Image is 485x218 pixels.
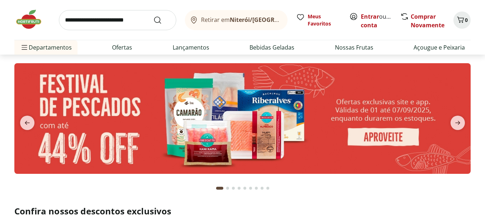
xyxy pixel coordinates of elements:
button: Go to page 3 from fs-carousel [230,180,236,197]
button: Go to page 2 from fs-carousel [225,180,230,197]
button: Go to page 8 from fs-carousel [259,180,265,197]
button: Go to page 5 from fs-carousel [242,180,248,197]
button: Go to page 7 from fs-carousel [253,180,259,197]
button: Go to page 6 from fs-carousel [248,180,253,197]
span: Meus Favoritos [308,13,341,27]
b: Niterói/[GEOGRAPHIC_DATA] [230,16,312,24]
button: Carrinho [453,11,471,29]
img: Hortifruti [14,9,50,30]
span: Departamentos [20,39,72,56]
button: Menu [20,39,29,56]
span: 0 [465,17,468,23]
h2: Confira nossos descontos exclusivos [14,205,471,217]
button: previous [14,116,40,130]
span: ou [361,12,393,29]
button: Submit Search [153,16,171,24]
a: Comprar Novamente [411,13,444,29]
button: next [445,116,471,130]
a: Bebidas Geladas [250,43,294,52]
input: search [59,10,176,30]
button: Retirar emNiterói/[GEOGRAPHIC_DATA] [185,10,288,30]
a: Açougue e Peixaria [414,43,465,52]
img: pescados [14,63,471,174]
button: Current page from fs-carousel [215,180,225,197]
a: Meus Favoritos [296,13,341,27]
span: Retirar em [201,17,280,23]
a: Lançamentos [173,43,209,52]
button: Go to page 4 from fs-carousel [236,180,242,197]
button: Go to page 9 from fs-carousel [265,180,271,197]
a: Ofertas [112,43,132,52]
a: Criar conta [361,13,400,29]
a: Entrar [361,13,379,20]
a: Nossas Frutas [335,43,373,52]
